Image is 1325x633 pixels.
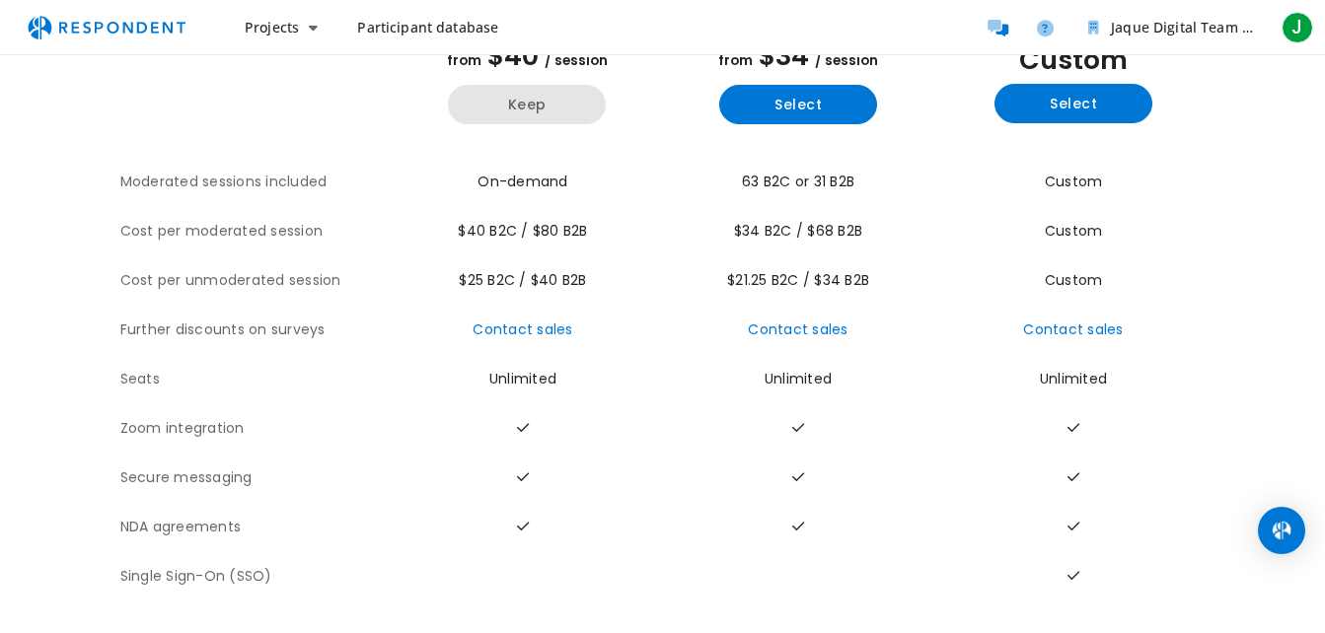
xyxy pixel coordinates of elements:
[16,9,197,46] img: respondent-logo.png
[1023,319,1123,339] a: Contact sales
[759,37,809,74] span: $34
[1040,369,1107,388] span: Unlimited
[978,8,1017,47] a: Message participants
[120,256,392,306] th: Cost per unmoderated session
[1072,10,1270,45] button: Jaque Digital Team
[120,207,392,256] th: Cost per moderated session
[447,51,481,70] span: from
[448,85,606,124] button: Keep current yearly payg plan
[727,270,869,290] span: $21.25 B2C / $34 B2B
[765,369,832,388] span: Unlimited
[458,221,587,241] span: $40 B2C / $80 B2B
[718,51,753,70] span: from
[459,270,586,290] span: $25 B2C / $40 B2B
[229,10,333,45] button: Projects
[357,18,498,36] span: Participant database
[120,355,392,404] th: Seats
[120,306,392,355] th: Further discounts on surveys
[815,51,878,70] span: / session
[120,552,392,601] th: Single Sign-On (SSO)
[1111,18,1238,36] span: Jaque Digital Team
[473,319,572,339] a: Contact sales
[719,85,877,124] button: Select yearly basic plan
[1045,172,1103,191] span: Custom
[120,454,392,503] th: Secure messaging
[1045,270,1103,290] span: Custom
[1258,507,1305,554] div: Open Intercom Messenger
[748,319,847,339] a: Contact sales
[120,404,392,454] th: Zoom integration
[489,369,556,388] span: Unlimited
[245,18,299,36] span: Projects
[1025,8,1065,47] a: Help and support
[1019,41,1128,78] span: Custom
[487,37,539,74] span: $40
[1282,12,1313,43] span: J
[120,503,392,552] th: NDA agreements
[1278,10,1317,45] button: J
[742,172,854,191] span: 63 B2C or 31 B2B
[994,84,1152,123] button: Select yearly custom_static plan
[734,221,862,241] span: $34 B2C / $68 B2B
[1045,221,1103,241] span: Custom
[120,158,392,207] th: Moderated sessions included
[478,172,567,191] span: On-demand
[341,10,514,45] a: Participant database
[545,51,608,70] span: / session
